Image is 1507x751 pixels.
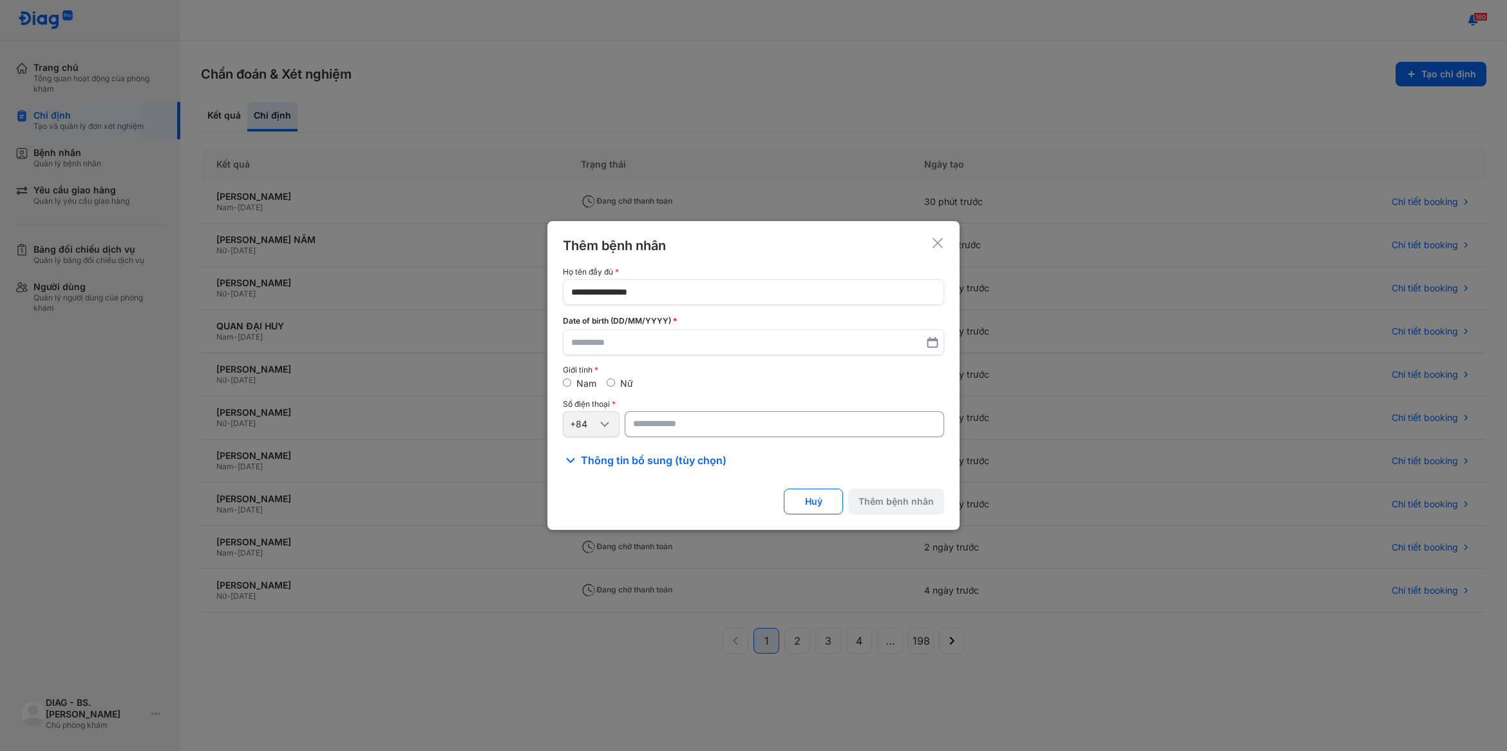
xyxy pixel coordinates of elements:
div: Date of birth (DD/MM/YYYY) [563,315,944,327]
div: +84 [570,418,597,430]
div: Giới tính [563,366,944,375]
label: Nữ [620,378,633,389]
span: Thông tin bổ sung (tùy chọn) [581,453,726,468]
div: Thêm bệnh nhân [563,237,666,255]
button: Thêm bệnh nhân [848,489,944,514]
button: Huỷ [784,489,843,514]
label: Nam [576,378,596,389]
div: Họ tên đầy đủ [563,268,944,277]
div: Số điện thoại [563,400,944,409]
